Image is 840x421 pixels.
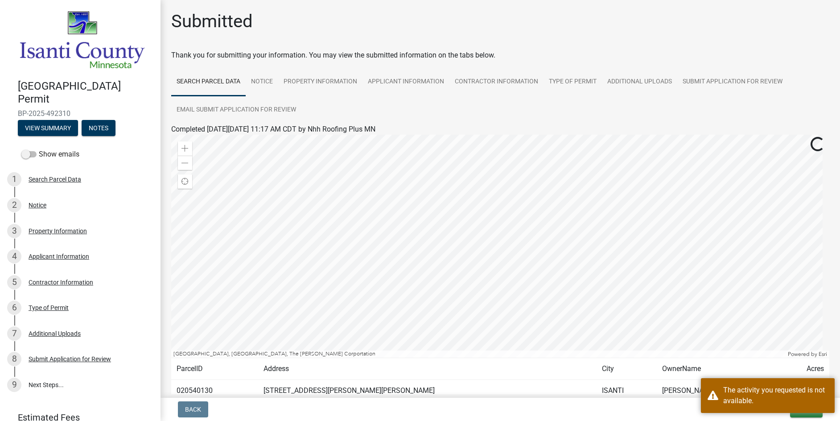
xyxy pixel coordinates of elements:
wm-modal-confirm: Notes [82,125,115,132]
a: Submit Application for Review [677,68,788,96]
div: The activity you requested is not available. [723,385,828,406]
a: Applicant Information [362,68,449,96]
div: 6 [7,301,21,315]
td: Acres [776,358,829,380]
div: Find my location [178,174,192,189]
a: Esri [819,351,827,357]
div: Zoom in [178,141,192,156]
td: ISANTI [597,380,657,402]
div: 5 [7,275,21,289]
wm-modal-confirm: Summary [18,125,78,132]
div: [GEOGRAPHIC_DATA], [GEOGRAPHIC_DATA], The [PERSON_NAME] Corportation [171,351,786,358]
div: 7 [7,326,21,341]
button: Back [178,401,208,417]
div: 9 [7,378,21,392]
div: Thank you for submitting your information. You may view the submitted information on the tabs below. [171,50,829,61]
a: Notice [246,68,278,96]
a: Search Parcel Data [171,68,246,96]
span: Completed [DATE][DATE] 11:17 AM CDT by Nhh Roofing Plus MN [171,125,375,133]
img: Isanti County, Minnesota [18,9,146,70]
div: Additional Uploads [29,330,81,337]
div: 3 [7,224,21,238]
h1: Submitted [171,11,253,32]
td: ParcelID [171,358,258,380]
td: [STREET_ADDRESS][PERSON_NAME][PERSON_NAME] [258,380,596,402]
div: Applicant Information [29,253,89,260]
div: 2 [7,198,21,212]
div: 1 [7,172,21,186]
div: Property Information [29,228,87,234]
div: 4 [7,249,21,264]
div: Powered by [786,351,829,358]
a: Type of Permit [544,68,602,96]
a: Contractor Information [449,68,544,96]
label: Show emails [21,149,79,160]
a: Additional Uploads [602,68,677,96]
button: Notes [82,120,115,136]
div: Submit Application for Review [29,356,111,362]
button: View Summary [18,120,78,136]
div: Notice [29,202,46,208]
div: Search Parcel Data [29,176,81,182]
td: [PERSON_NAME] [657,380,776,402]
a: Property Information [278,68,362,96]
div: 8 [7,352,21,366]
span: Back [185,406,201,413]
td: 020540130 [171,380,258,402]
span: BP-2025-492310 [18,109,143,118]
div: Zoom out [178,156,192,170]
div: Contractor Information [29,279,93,285]
a: Email Submit Application for Review [171,96,301,124]
td: City [597,358,657,380]
div: Type of Permit [29,305,69,311]
td: Address [258,358,596,380]
td: OwnerName [657,358,776,380]
h4: [GEOGRAPHIC_DATA] Permit [18,80,153,106]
